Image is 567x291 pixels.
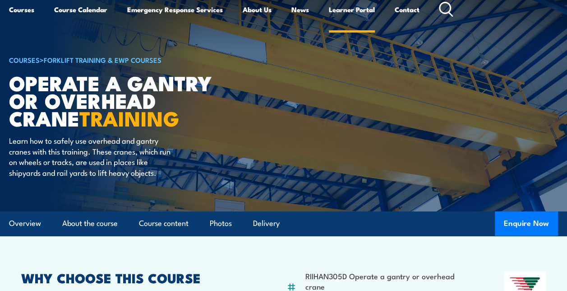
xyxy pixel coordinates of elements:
[210,211,232,235] a: Photos
[9,135,174,178] p: Learn how to safely use overhead and gantry cranes with this training. These cranes, which run on...
[21,272,249,283] h2: WHY CHOOSE THIS COURSE
[79,102,180,133] strong: TRAINING
[9,74,232,127] h1: Operate a Gantry or Overhead Crane
[495,211,558,236] button: Enquire Now
[9,54,232,65] h6: >
[253,211,280,235] a: Delivery
[9,211,41,235] a: Overview
[139,211,189,235] a: Course content
[9,55,40,65] a: COURSES
[44,55,161,65] a: Forklift Training & EWP Courses
[62,211,118,235] a: About the course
